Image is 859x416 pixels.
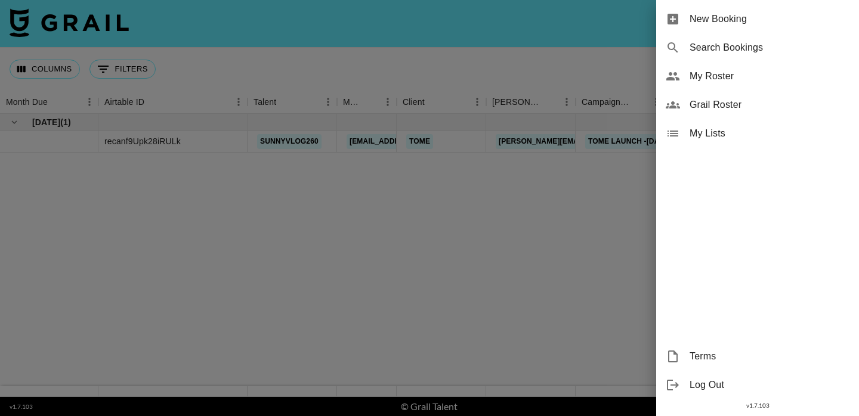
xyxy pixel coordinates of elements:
span: Log Out [690,378,849,392]
span: Search Bookings [690,41,849,55]
span: New Booking [690,12,849,26]
div: New Booking [656,5,859,33]
div: Grail Roster [656,91,859,119]
span: My Roster [690,69,849,83]
div: My Roster [656,62,859,91]
span: Grail Roster [690,98,849,112]
span: Terms [690,349,849,364]
div: Terms [656,342,859,371]
span: My Lists [690,126,849,141]
div: Log Out [656,371,859,399]
div: Search Bookings [656,33,859,62]
div: v 1.7.103 [656,399,859,412]
div: My Lists [656,119,859,148]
